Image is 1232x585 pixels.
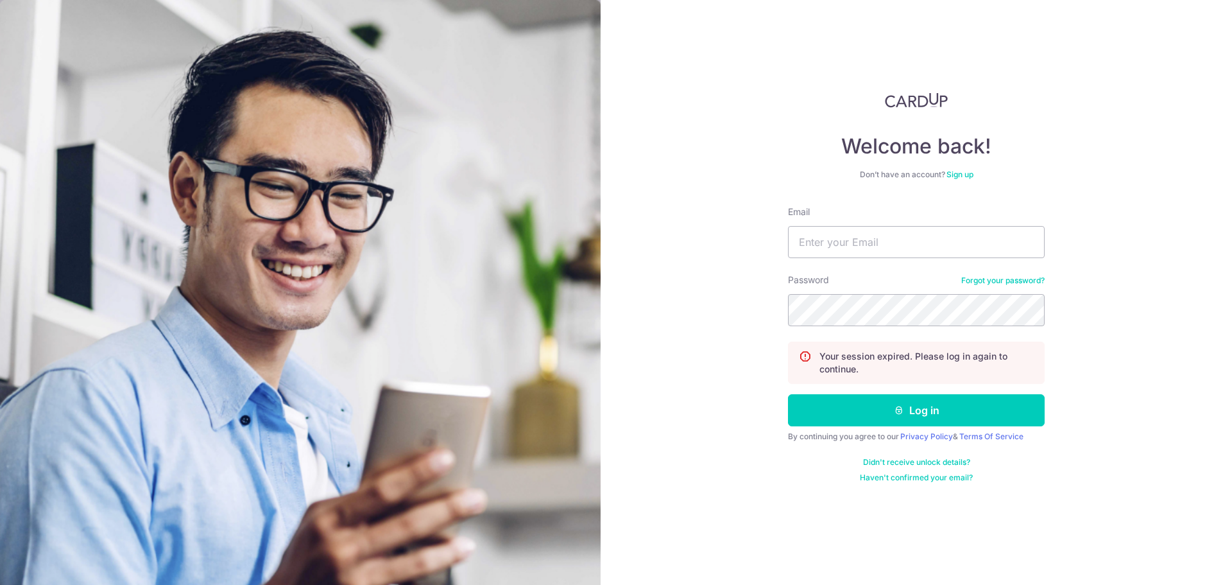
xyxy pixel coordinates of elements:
input: Enter your Email [788,226,1045,258]
label: Password [788,274,829,286]
a: Terms Of Service [959,432,1023,441]
a: Privacy Policy [900,432,953,441]
button: Log in [788,394,1045,426]
a: Didn't receive unlock details? [863,457,970,467]
a: Haven't confirmed your email? [860,473,973,483]
label: Email [788,205,810,218]
h4: Welcome back! [788,134,1045,159]
div: By continuing you agree to our & [788,432,1045,442]
a: Sign up [946,170,973,179]
div: Don’t have an account? [788,170,1045,180]
img: CardUp Logo [885,92,948,108]
p: Your session expired. Please log in again to continue. [819,350,1034,376]
a: Forgot your password? [961,275,1045,286]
